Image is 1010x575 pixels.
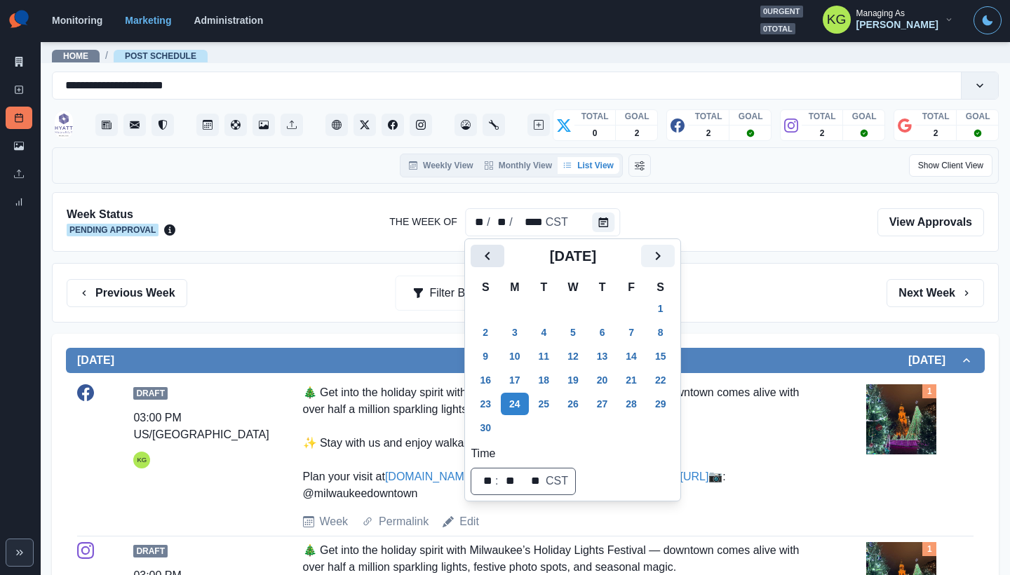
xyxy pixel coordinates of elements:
a: Post Schedule [6,107,32,129]
a: Administration [194,15,263,26]
button: Next Week [887,279,984,307]
button: Next [641,245,675,267]
p: GOAL [966,110,990,123]
button: Wednesday, November 19, 2025 [559,369,587,391]
button: Stream [95,114,118,136]
img: hnbhvhgcayoevjbpc8sj [866,384,936,454]
div: The Week Of [544,214,570,231]
button: Monday, November 24, 2025 selected [501,393,529,415]
span: Draft [133,387,168,400]
button: Previous Week [67,279,187,307]
button: Saturday, November 1, 2025 [647,297,675,320]
button: Create New Post [527,114,550,136]
a: Marketing Summary [6,50,32,73]
div: Total Media Attached [922,384,936,398]
p: 2 [635,127,640,140]
div: ⁦ [474,473,477,489]
p: 2 [706,127,711,140]
a: Home [63,51,88,61]
div: The Week Of [492,214,509,231]
div: / [508,214,513,231]
p: TOTAL [695,110,722,123]
label: The Week Of [389,215,457,229]
a: Uploads [6,163,32,185]
button: Saturday, November 22, 2025 [647,369,675,391]
div: 03:00 PM US/[GEOGRAPHIC_DATA] [133,410,269,443]
div: The Week Of [466,208,621,236]
button: Toggle Mode [974,6,1002,34]
button: Saturday, November 15, 2025 [647,345,675,367]
button: Sunday, November 16, 2025 [471,369,499,391]
div: November 2025 [471,245,675,440]
button: Previous [471,245,504,267]
th: M [500,278,530,297]
span: 0 total [760,23,795,35]
button: Tuesday, November 18, 2025 [530,369,558,391]
p: GOAL [852,110,877,123]
p: GOAL [625,110,649,123]
button: Sunday, November 30, 2025 [471,417,499,439]
button: Content Pool [224,114,247,136]
button: Thursday, November 20, 2025 [588,369,617,391]
button: Thursday, November 13, 2025 [588,345,617,367]
button: Client Website [325,114,348,136]
div: minute [499,473,516,489]
p: TOTAL [581,110,609,123]
a: Week [320,513,349,530]
button: Friday, November 14, 2025 [617,345,645,367]
button: Reviews [151,114,174,136]
div: The Week Of The Week Of [471,245,675,495]
table: November 2025 [471,278,675,440]
button: Monday, November 17, 2025 [501,369,529,391]
p: TOTAL [922,110,950,123]
button: Friday, November 28, 2025 [617,393,645,415]
a: Media Library [6,135,32,157]
a: Facebook [382,114,404,136]
div: : [494,473,499,489]
th: T [588,278,617,297]
button: Media Library [252,114,275,136]
button: The Week Of [593,212,615,232]
div: time zone [544,473,570,489]
button: Thursday, November 27, 2025 [588,393,617,415]
a: Permalink [379,513,429,530]
button: Tuesday, November 11, 2025 [530,345,558,367]
button: Sunday, November 9, 2025 [471,345,499,367]
div: Managing As [856,8,905,18]
div: / [485,214,491,231]
span: Pending Approval [67,224,159,236]
th: F [617,278,646,297]
h2: [DATE] [504,248,641,264]
p: TOTAL [809,110,836,123]
label: Time [471,445,666,462]
button: Friday, November 7, 2025 [617,321,645,344]
div: 🎄 Get into the holiday spirit with Milwaukee’s Holiday Lights Festival — downtown comes alive wit... [303,384,804,502]
button: Weekly View [403,157,479,174]
a: View Approvals [877,208,984,236]
button: Show Client View [909,154,992,177]
button: Monday, November 3, 2025 [501,321,529,344]
button: Uploads [281,114,303,136]
button: Wednesday, November 5, 2025 [559,321,587,344]
button: Administration [483,114,505,136]
span: / [105,48,108,63]
button: Expand [6,539,34,567]
div: Date [469,214,570,231]
p: GOAL [739,110,763,123]
h2: [DATE] [77,353,114,367]
button: Thursday, November 6, 2025 [588,321,617,344]
a: Post Schedule [196,114,219,136]
p: 2 [934,127,938,140]
div: [PERSON_NAME] [856,19,938,31]
button: Dashboard [454,114,477,136]
button: Sunday, November 2, 2025 [471,321,499,344]
button: Change View Order [628,154,651,177]
span: Draft [133,545,168,557]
